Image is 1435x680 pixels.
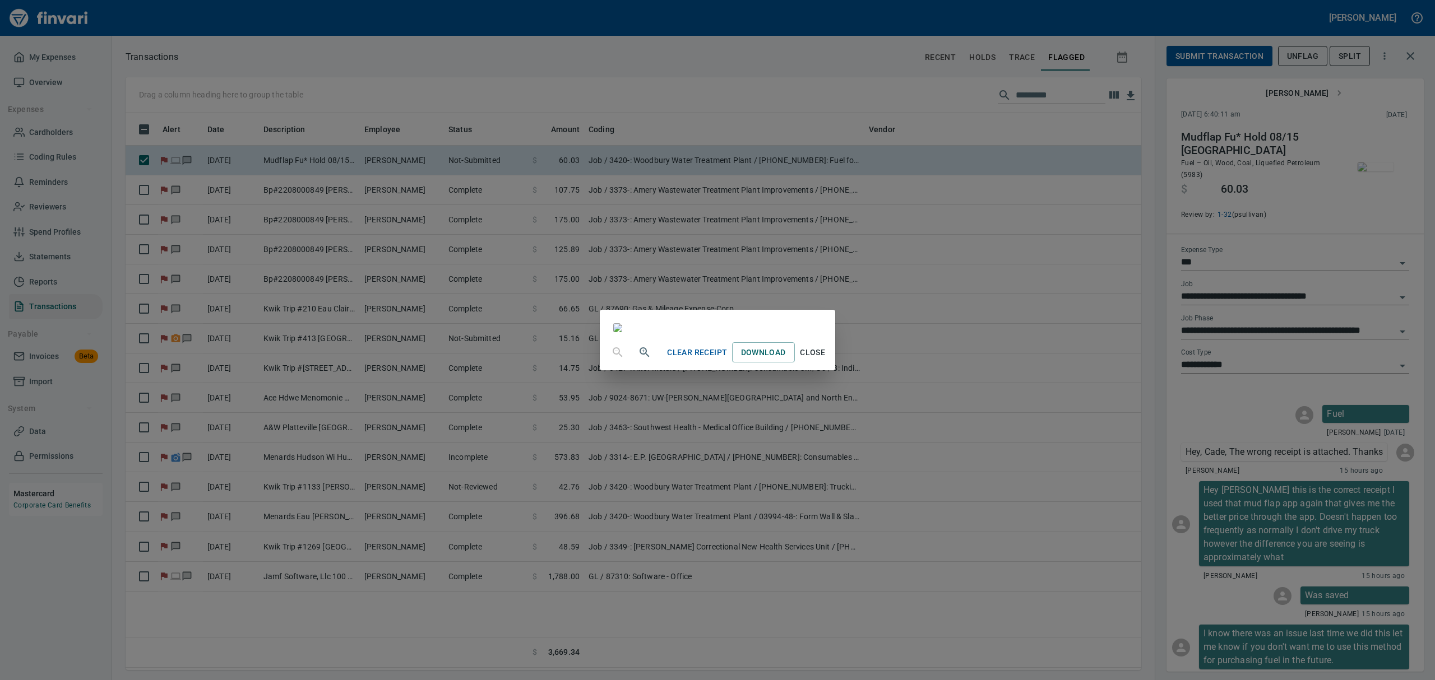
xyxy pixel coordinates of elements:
[799,346,826,360] span: Close
[663,342,732,363] button: Clear Receipt
[613,323,622,332] img: receipts%2Fmarketjohnson%2F2025-08-15%2FreqW6b62VSTaZpiIyCDRPVpvoa22__t5jBpGIK80S3x9WFj80w2.jpg
[795,342,831,363] button: Close
[732,342,795,363] a: Download
[667,346,727,360] span: Clear Receipt
[741,346,786,360] span: Download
